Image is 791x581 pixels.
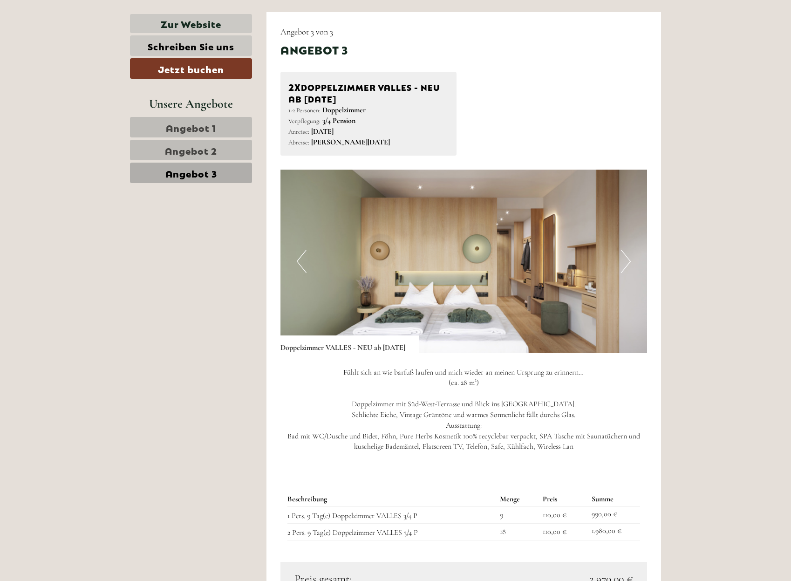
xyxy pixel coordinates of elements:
p: Fühlt sich an wie barfuß laufen und mich wieder an meinen Ursprung zu erinnern… (ca. 28 m²) Doppe... [280,367,648,452]
div: Doppelzimmer VALLES - NEU ab [DATE] [280,335,419,353]
a: Jetzt buchen [130,58,252,79]
div: Sie [235,27,353,34]
th: Menge [496,492,539,506]
div: Guten Tag, wie können wir Ihnen helfen? [230,25,360,54]
small: Abreise: [288,138,309,146]
img: image [280,170,648,353]
b: [PERSON_NAME][DATE] [311,137,390,147]
th: Beschreibung [287,492,497,506]
td: 1.980,00 € [588,523,640,540]
div: Angebot 3 [280,41,348,57]
button: Next [621,250,631,273]
span: Angebot 3 [165,166,217,179]
small: 1-2 Personen: [288,106,320,114]
span: Angebot 1 [166,121,216,134]
td: 9 [496,507,539,524]
a: Zur Website [130,14,252,33]
td: 18 [496,523,539,540]
span: 110,00 € [543,510,566,519]
b: [DATE] [311,127,334,136]
div: Doppelzimmer VALLES - NEU ab [DATE] [288,80,449,105]
td: 2 Pers. 9 Tag(e) Doppelzimmer VALLES 3/4 P [287,523,497,540]
div: [DATE] [167,7,200,23]
td: 990,00 € [588,507,640,524]
span: Angebot 2 [165,144,217,157]
span: 110,00 € [543,527,566,536]
b: Doppelzimmer [322,105,366,115]
small: Anreise: [288,128,309,136]
b: 2x [288,80,301,93]
th: Summe [588,492,640,506]
span: Angebot 3 von 3 [280,27,333,37]
td: 1 Pers. 9 Tag(e) Doppelzimmer VALLES 3/4 P [287,507,497,524]
div: Unsere Angebote [130,95,252,112]
th: Preis [539,492,587,506]
button: Previous [297,250,307,273]
small: 19:33 [235,45,353,52]
a: Schreiben Sie uns [130,35,252,56]
b: 3/4 Pension [322,116,355,125]
small: Verpflegung: [288,117,320,125]
button: Senden [302,241,367,262]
